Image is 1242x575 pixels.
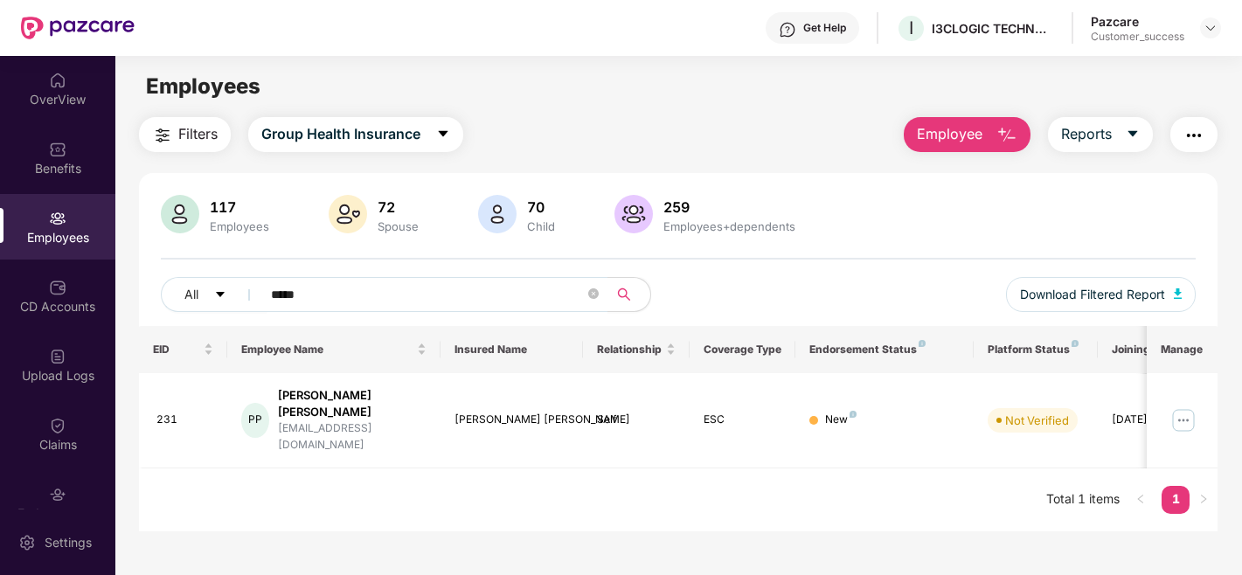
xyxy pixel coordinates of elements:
[278,387,427,420] div: [PERSON_NAME] [PERSON_NAME]
[1135,494,1146,504] span: left
[49,486,66,503] img: svg+xml;base64,PHN2ZyBpZD0iRW5kb3JzZW1lbnRzIiB4bWxucz0iaHR0cDovL3d3dy53My5vcmcvMjAwMC9zdmciIHdpZH...
[1072,340,1079,347] img: svg+xml;base64,PHN2ZyB4bWxucz0iaHR0cDovL3d3dy53My5vcmcvMjAwMC9zdmciIHdpZHRoPSI4IiBoZWlnaHQ9IjgiIH...
[996,125,1017,146] img: svg+xml;base64,PHN2ZyB4bWxucz0iaHR0cDovL3d3dy53My5vcmcvMjAwMC9zdmciIHhtbG5zOnhsaW5rPSJodHRwOi8vd3...
[779,21,796,38] img: svg+xml;base64,PHN2ZyBpZD0iSGVscC0zMngzMiIgeG1sbnM9Imh0dHA6Ly93d3cudzMub3JnLzIwMDAvc3ZnIiB3aWR0aD...
[597,412,676,428] div: Self
[524,219,559,233] div: Child
[1183,125,1204,146] img: svg+xml;base64,PHN2ZyB4bWxucz0iaHR0cDovL3d3dy53My5vcmcvMjAwMC9zdmciIHdpZHRoPSIyNCIgaGVpZ2h0PSIyNC...
[214,288,226,302] span: caret-down
[588,287,599,303] span: close-circle
[904,117,1030,152] button: Employee
[146,73,260,99] span: Employees
[1091,30,1184,44] div: Customer_success
[139,117,231,152] button: Filters
[49,141,66,158] img: svg+xml;base64,PHN2ZyBpZD0iQmVuZWZpdHMiIHhtbG5zPSJodHRwOi8vd3d3LnczLm9yZy8yMDAwL3N2ZyIgd2lkdGg9Ij...
[478,195,517,233] img: svg+xml;base64,PHN2ZyB4bWxucz0iaHR0cDovL3d3dy53My5vcmcvMjAwMC9zdmciIHhtbG5zOnhsaW5rPSJodHRwOi8vd3...
[241,343,413,357] span: Employee Name
[153,343,201,357] span: EID
[49,348,66,365] img: svg+xml;base64,PHN2ZyBpZD0iVXBsb2FkX0xvZ3MiIGRhdGEtbmFtZT0iVXBsb2FkIExvZ3MiIHhtbG5zPSJodHRwOi8vd3...
[1127,486,1155,514] button: left
[49,279,66,296] img: svg+xml;base64,PHN2ZyBpZD0iQ0RfQWNjb3VudHMiIGRhdGEtbmFtZT0iQ0QgQWNjb3VudHMiIHhtbG5zPSJodHRwOi8vd3...
[441,326,583,373] th: Insured Name
[18,534,36,551] img: svg+xml;base64,PHN2ZyBpZD0iU2V0dGluZy0yMHgyMCIgeG1sbnM9Imh0dHA6Ly93d3cudzMub3JnLzIwMDAvc3ZnIiB3aW...
[1162,486,1190,512] a: 1
[178,123,218,145] span: Filters
[227,326,441,373] th: Employee Name
[374,219,422,233] div: Spouse
[21,17,135,39] img: New Pazcare Logo
[597,343,663,357] span: Relationship
[49,417,66,434] img: svg+xml;base64,PHN2ZyBpZD0iQ2xhaW0iIHhtbG5zPSJodHRwOi8vd3d3LnczLm9yZy8yMDAwL3N2ZyIgd2lkdGg9IjIwIi...
[1020,285,1165,304] span: Download Filtered Report
[49,72,66,89] img: svg+xml;base64,PHN2ZyBpZD0iSG9tZSIgeG1sbnM9Imh0dHA6Ly93d3cudzMub3JnLzIwMDAvc3ZnIiB3aWR0aD0iMjAiIG...
[1091,13,1184,30] div: Pazcare
[261,123,420,145] span: Group Health Insurance
[206,198,273,216] div: 117
[1204,21,1218,35] img: svg+xml;base64,PHN2ZyBpZD0iRHJvcGRvd24tMzJ4MzIiIHhtbG5zPSJodHRwOi8vd3d3LnczLm9yZy8yMDAwL3N2ZyIgd2...
[660,198,799,216] div: 259
[1127,486,1155,514] li: Previous Page
[1162,486,1190,514] li: 1
[49,210,66,227] img: svg+xml;base64,PHN2ZyBpZD0iRW1wbG95ZWVzIiB4bWxucz0iaHR0cDovL3d3dy53My5vcmcvMjAwMC9zdmciIHdpZHRoPS...
[660,219,799,233] div: Employees+dependents
[241,403,268,438] div: PP
[988,343,1084,357] div: Platform Status
[184,285,198,304] span: All
[1190,486,1218,514] li: Next Page
[809,343,959,357] div: Endorsement Status
[614,195,653,233] img: svg+xml;base64,PHN2ZyB4bWxucz0iaHR0cDovL3d3dy53My5vcmcvMjAwMC9zdmciIHhtbG5zOnhsaW5rPSJodHRwOi8vd3...
[524,198,559,216] div: 70
[156,412,214,428] div: 231
[206,219,273,233] div: Employees
[329,195,367,233] img: svg+xml;base64,PHN2ZyB4bWxucz0iaHR0cDovL3d3dy53My5vcmcvMjAwMC9zdmciIHhtbG5zOnhsaW5rPSJodHRwOi8vd3...
[588,288,599,299] span: close-circle
[803,21,846,35] div: Get Help
[909,17,913,38] span: I
[917,123,982,145] span: Employee
[278,420,427,454] div: [EMAIL_ADDRESS][DOMAIN_NAME]
[1048,117,1153,152] button: Reportscaret-down
[607,277,651,312] button: search
[454,412,569,428] div: [PERSON_NAME] [PERSON_NAME]
[1174,288,1183,299] img: svg+xml;base64,PHN2ZyB4bWxucz0iaHR0cDovL3d3dy53My5vcmcvMjAwMC9zdmciIHhtbG5zOnhsaW5rPSJodHRwOi8vd3...
[1005,412,1069,429] div: Not Verified
[139,326,228,373] th: EID
[1098,326,1204,373] th: Joining Date
[919,340,926,347] img: svg+xml;base64,PHN2ZyB4bWxucz0iaHR0cDovL3d3dy53My5vcmcvMjAwMC9zdmciIHdpZHRoPSI4IiBoZWlnaHQ9IjgiIH...
[1190,486,1218,514] button: right
[607,287,642,301] span: search
[825,412,857,428] div: New
[39,534,97,551] div: Settings
[1198,494,1209,504] span: right
[1147,326,1218,373] th: Manage
[1046,486,1120,514] li: Total 1 items
[932,20,1054,37] div: I3CLOGIC TECHNOLOGIES PRIVATE LIMITED
[161,195,199,233] img: svg+xml;base64,PHN2ZyB4bWxucz0iaHR0cDovL3d3dy53My5vcmcvMjAwMC9zdmciIHhtbG5zOnhsaW5rPSJodHRwOi8vd3...
[152,125,173,146] img: svg+xml;base64,PHN2ZyB4bWxucz0iaHR0cDovL3d3dy53My5vcmcvMjAwMC9zdmciIHdpZHRoPSIyNCIgaGVpZ2h0PSIyNC...
[1169,406,1197,434] img: manageButton
[374,198,422,216] div: 72
[704,412,782,428] div: ESC
[1006,277,1197,312] button: Download Filtered Report
[1061,123,1112,145] span: Reports
[690,326,796,373] th: Coverage Type
[248,117,463,152] button: Group Health Insurancecaret-down
[583,326,690,373] th: Relationship
[436,127,450,142] span: caret-down
[1112,412,1190,428] div: [DATE]
[161,277,267,312] button: Allcaret-down
[1126,127,1140,142] span: caret-down
[850,411,857,418] img: svg+xml;base64,PHN2ZyB4bWxucz0iaHR0cDovL3d3dy53My5vcmcvMjAwMC9zdmciIHdpZHRoPSI4IiBoZWlnaHQ9IjgiIH...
